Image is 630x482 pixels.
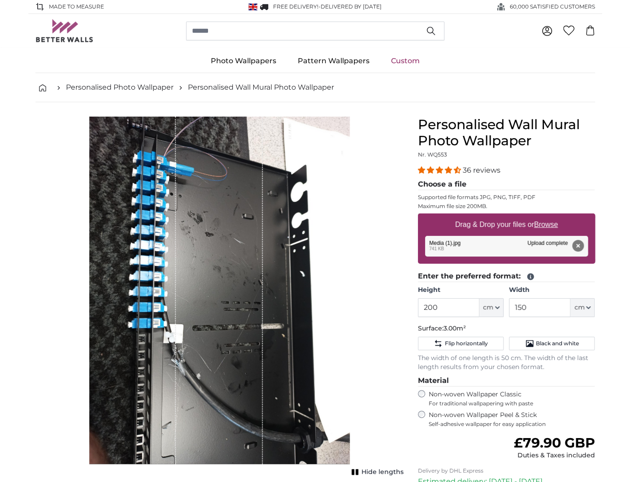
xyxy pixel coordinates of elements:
[510,3,595,11] span: 60,000 SATISFIED CUSTOMERS
[49,3,104,11] span: Made to Measure
[418,271,595,282] legend: Enter the preferred format:
[418,337,504,350] button: Flip horizontally
[418,166,463,174] span: 4.31 stars
[479,298,504,317] button: cm
[418,286,504,295] label: Height
[349,466,404,478] button: Hide lengths
[443,324,466,332] span: 3.00m²
[273,3,318,10] span: FREE delivery!
[574,303,584,312] span: cm
[429,421,595,428] span: Self-adhesive wallpaper for easy application
[483,303,493,312] span: cm
[536,340,579,347] span: Black and white
[418,179,595,190] legend: Choose a file
[418,151,447,158] span: Nr. WQ553
[513,434,595,451] span: £79.90 GBP
[418,117,595,149] h1: Personalised Wall Mural Photo Wallpaper
[509,337,595,350] button: Black and white
[66,82,174,93] a: Personalised Photo Wallpaper
[418,324,595,333] p: Surface:
[513,451,595,460] div: Duties & Taxes included
[380,49,430,73] a: Custom
[570,298,595,317] button: cm
[418,203,595,210] p: Maximum file size 200MB.
[429,390,595,407] label: Non-woven Wallpaper Classic
[361,468,404,477] span: Hide lengths
[287,49,380,73] a: Pattern Wallpapers
[429,411,595,428] label: Non-woven Wallpaper Peel & Stick
[451,216,561,234] label: Drag & Drop your files or
[418,467,595,474] p: Delivery by DHL Express
[248,4,257,10] img: United Kingdom
[418,375,595,386] legend: Material
[509,286,595,295] label: Width
[35,73,595,102] nav: breadcrumbs
[444,340,487,347] span: Flip horizontally
[463,166,500,174] span: 36 reviews
[321,3,382,10] span: Delivered by [DATE]
[200,49,287,73] a: Photo Wallpapers
[534,221,558,228] u: Browse
[35,19,94,42] img: Betterwalls
[418,194,595,201] p: Supported file formats JPG, PNG, TIFF, PDF
[429,400,595,407] span: For traditional wallpapering with paste
[418,354,595,372] p: The width of one length is 50 cm. The width of the last length results from your chosen format.
[318,3,382,10] span: -
[35,117,404,475] div: 1 of 1
[188,82,334,93] a: Personalised Wall Mural Photo Wallpaper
